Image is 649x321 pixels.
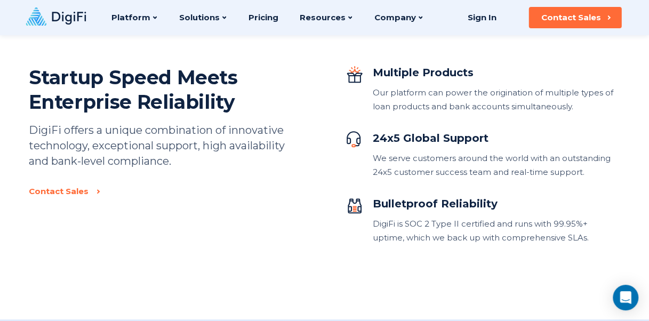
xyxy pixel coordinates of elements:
[528,7,621,28] button: Contact Sales
[29,186,89,197] div: Contact Sales
[29,65,287,114] h2: Startup Speed Meets Enterprise Reliability
[373,196,621,212] div: Bulletproof Reliability
[29,123,287,169] p: DigiFi offers a unique combination of innovative technology, exceptional support, high availabili...
[373,65,621,81] div: Multiple Products
[613,285,638,310] div: Open Intercom Messenger
[454,7,509,28] a: Sign In
[373,151,621,179] div: We serve customers around the world with an outstanding 24x5 customer success team and real-time ...
[373,217,621,245] div: DigiFi is SOC 2 Type II certified and runs with 99.95%+ uptime, which we back up with comprehensi...
[541,12,601,23] div: Contact Sales
[29,186,96,197] a: Contact Sales
[373,131,621,146] div: 24x5 Global Support
[373,86,621,114] div: Our platform can power the origination of multiple types of loan products and bank accounts simul...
